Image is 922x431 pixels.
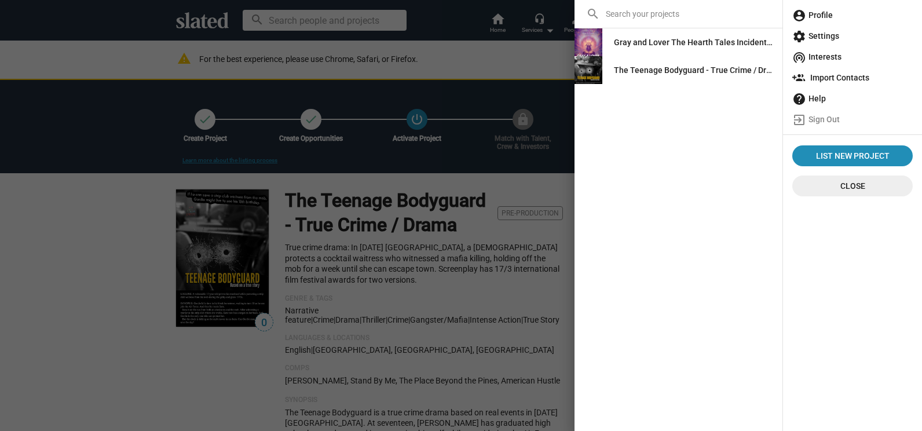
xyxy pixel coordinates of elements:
[614,32,773,53] div: Gray and Lover The Hearth Tales Incident - horror / comedy
[575,56,602,84] img: The Teenage Bodyguard - True Crime / Drama
[788,109,917,130] a: Sign Out
[792,176,913,196] button: Close
[792,25,913,46] span: Settings
[788,46,917,67] a: Interests
[802,176,903,196] span: Close
[605,32,782,53] a: Gray and Lover The Hearth Tales Incident - horror / comedy
[792,46,913,67] span: Interests
[792,113,806,127] mat-icon: exit_to_app
[792,9,806,23] mat-icon: account_circle
[792,67,913,88] span: Import Contacts
[614,60,773,81] div: The Teenage Bodyguard - True Crime / Drama
[788,88,917,109] a: Help
[575,28,602,56] img: Gray and Lover The Hearth Tales Incident - horror / comedy
[788,67,917,88] a: Import Contacts
[792,5,913,25] span: Profile
[788,5,917,25] a: Profile
[792,145,913,166] a: List New Project
[792,88,913,109] span: Help
[792,109,913,130] span: Sign Out
[792,50,806,64] mat-icon: wifi_tethering
[586,7,600,21] mat-icon: search
[605,60,782,81] a: The Teenage Bodyguard - True Crime / Drama
[788,25,917,46] a: Settings
[792,92,806,106] mat-icon: help
[792,30,806,43] mat-icon: settings
[797,145,908,166] span: List New Project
